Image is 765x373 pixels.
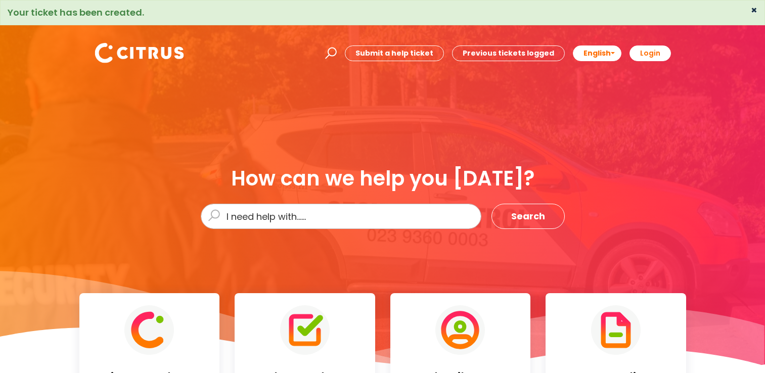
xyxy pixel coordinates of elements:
[452,45,565,61] a: Previous tickets logged
[201,204,481,229] input: I need help with......
[511,208,545,224] span: Search
[629,45,671,61] a: Login
[345,45,444,61] a: Submit a help ticket
[201,167,565,190] div: How can we help you [DATE]?
[640,48,660,58] b: Login
[583,48,611,58] span: English
[751,6,757,15] button: ×
[491,204,565,229] button: Search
